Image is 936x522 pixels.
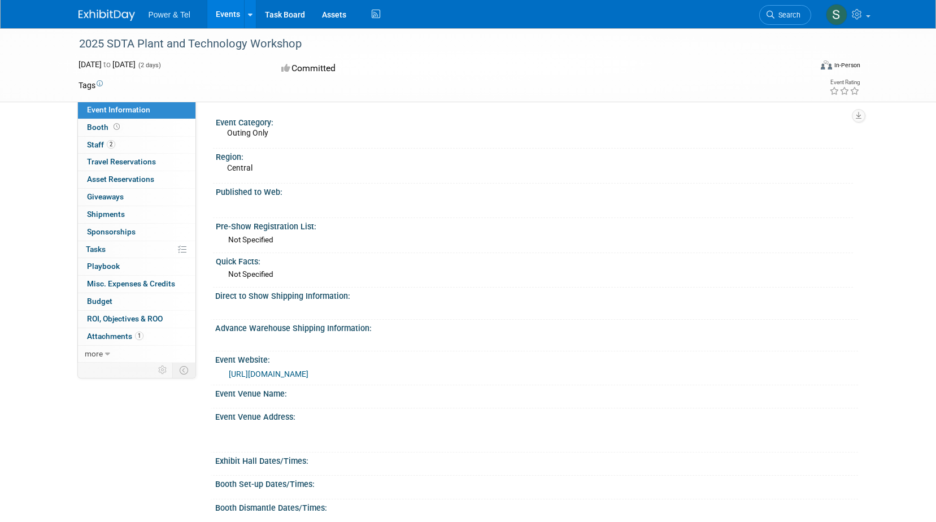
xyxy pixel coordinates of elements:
[215,408,858,423] div: Event Venue Address:
[78,154,195,171] a: Travel Reservations
[215,320,858,334] div: Advance Warehouse Shipping Information:
[216,149,853,163] div: Region:
[78,224,195,241] a: Sponsorships
[78,189,195,206] a: Giveaways
[107,140,115,149] span: 2
[759,5,811,25] a: Search
[135,332,143,340] span: 1
[87,297,112,306] span: Budget
[78,241,195,258] a: Tasks
[137,62,161,69] span: (2 days)
[821,60,832,69] img: Format-Inperson.png
[87,314,163,323] span: ROI, Objectives & ROO
[87,262,120,271] span: Playbook
[215,499,858,514] div: Booth Dismantle Dates/Times:
[216,114,853,128] div: Event Category:
[78,346,195,363] a: more
[774,11,800,19] span: Search
[75,34,794,54] div: 2025 SDTA Plant and Technology Workshop
[79,60,136,69] span: [DATE] [DATE]
[78,293,195,310] a: Budget
[227,163,252,172] span: Central
[78,137,195,154] a: Staff2
[78,206,195,223] a: Shipments
[78,258,195,275] a: Playbook
[834,61,860,69] div: In-Person
[229,369,308,379] a: [URL][DOMAIN_NAME]
[78,328,195,345] a: Attachments1
[87,175,154,184] span: Asset Reservations
[87,105,150,114] span: Event Information
[87,227,136,236] span: Sponsorships
[87,140,115,149] span: Staff
[87,123,122,132] span: Booth
[78,276,195,293] a: Misc. Expenses & Credits
[87,157,156,166] span: Travel Reservations
[79,80,103,91] td: Tags
[216,253,853,267] div: Quick Facts:
[215,288,858,302] div: Direct to Show Shipping Information:
[829,80,860,85] div: Event Rating
[215,476,858,490] div: Booth Set-up Dates/Times:
[153,363,173,377] td: Personalize Event Tab Strip
[215,351,858,366] div: Event Website:
[85,349,103,358] span: more
[86,245,106,254] span: Tasks
[228,269,849,280] div: Not Specified
[826,4,847,25] img: Scott Perkins
[215,385,858,399] div: Event Venue Name:
[78,311,195,328] a: ROI, Objectives & ROO
[149,10,190,19] span: Power & Tel
[172,363,195,377] td: Toggle Event Tabs
[102,60,112,69] span: to
[278,59,528,79] div: Committed
[78,102,195,119] a: Event Information
[78,119,195,136] a: Booth
[215,453,858,467] div: Exhibit Hall Dates/Times:
[111,123,122,131] span: Booth not reserved yet
[87,279,175,288] span: Misc. Expenses & Credits
[216,218,853,232] div: Pre-Show Registration List:
[87,210,125,219] span: Shipments
[87,332,143,341] span: Attachments
[228,234,849,245] div: Not Specified
[87,192,124,201] span: Giveaways
[216,184,853,198] div: Published to Web:
[227,128,268,137] span: Outing Only
[745,59,861,76] div: Event Format
[79,10,135,21] img: ExhibitDay
[78,171,195,188] a: Asset Reservations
